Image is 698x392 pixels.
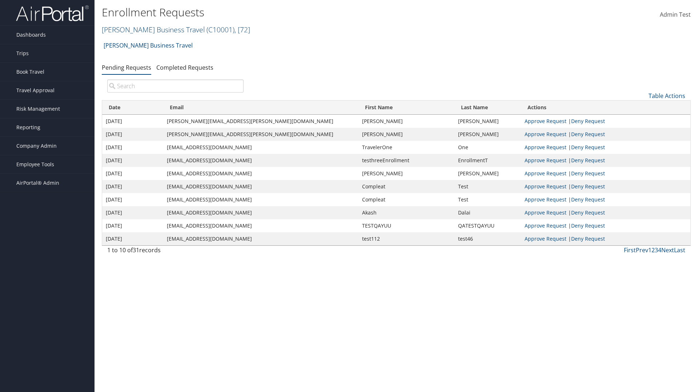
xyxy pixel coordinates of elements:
td: [EMAIL_ADDRESS][DOMAIN_NAME] [163,180,358,193]
a: Pending Requests [102,64,151,72]
a: Approve Request [525,209,566,216]
a: Last [674,246,685,254]
span: Company Admin [16,137,57,155]
td: [DATE] [102,128,163,141]
a: Approve Request [525,144,566,151]
a: Table Actions [649,92,685,100]
a: Approve Request [525,196,566,203]
a: Deny Request [571,157,605,164]
a: 4 [658,246,661,254]
span: Admin Test [660,11,691,19]
td: | [521,167,690,180]
a: Approve Request [525,235,566,242]
span: 31 [133,246,139,254]
td: test112 [358,232,454,245]
a: Deny Request [571,183,605,190]
a: Approve Request [525,131,566,138]
td: [DATE] [102,167,163,180]
td: | [521,193,690,206]
td: | [521,128,690,141]
a: Admin Test [660,4,691,26]
td: Dalai [454,206,521,219]
td: [DATE] [102,141,163,154]
a: Deny Request [571,235,605,242]
td: Akash [358,206,454,219]
img: airportal-logo.png [16,5,89,22]
a: Deny Request [571,196,605,203]
td: [PERSON_NAME] [358,167,454,180]
a: First [624,246,636,254]
td: | [521,141,690,154]
td: | [521,206,690,219]
td: QATESTQAYUU [454,219,521,232]
td: [PERSON_NAME][EMAIL_ADDRESS][PERSON_NAME][DOMAIN_NAME] [163,128,358,141]
a: Approve Request [525,183,566,190]
td: [PERSON_NAME] [358,115,454,128]
a: Completed Requests [156,64,213,72]
td: [PERSON_NAME] [454,115,521,128]
td: [EMAIL_ADDRESS][DOMAIN_NAME] [163,219,358,232]
td: | [521,232,690,245]
a: Deny Request [571,170,605,177]
a: Approve Request [525,170,566,177]
h1: Enrollment Requests [102,5,494,20]
td: [EMAIL_ADDRESS][DOMAIN_NAME] [163,141,358,154]
th: Date: activate to sort column descending [102,101,163,115]
th: First Name: activate to sort column ascending [358,101,454,115]
td: [PERSON_NAME][EMAIL_ADDRESS][PERSON_NAME][DOMAIN_NAME] [163,115,358,128]
td: One [454,141,521,154]
td: [DATE] [102,180,163,193]
a: 2 [651,246,655,254]
span: ( C10001 ) [206,25,234,34]
a: Prev [636,246,648,254]
td: | [521,180,690,193]
td: [EMAIL_ADDRESS][DOMAIN_NAME] [163,154,358,167]
td: [PERSON_NAME] [454,167,521,180]
span: Dashboards [16,26,46,44]
td: [EMAIL_ADDRESS][DOMAIN_NAME] [163,167,358,180]
th: Actions [521,101,690,115]
td: [PERSON_NAME] [358,128,454,141]
td: [EMAIL_ADDRESS][DOMAIN_NAME] [163,232,358,245]
td: [PERSON_NAME] [454,128,521,141]
input: Search [107,79,244,93]
td: | [521,219,690,232]
td: Test [454,180,521,193]
td: [DATE] [102,206,163,219]
div: 1 to 10 of records [107,246,244,258]
td: testhreeEnrollment [358,154,454,167]
td: test46 [454,232,521,245]
td: [DATE] [102,154,163,167]
td: Compleat [358,180,454,193]
a: [PERSON_NAME] Business Travel [102,25,250,34]
span: Reporting [16,118,40,136]
th: Email: activate to sort column ascending [163,101,358,115]
a: Deny Request [571,131,605,138]
td: [DATE] [102,115,163,128]
a: 1 [648,246,651,254]
a: Approve Request [525,118,566,124]
td: TESTQAYUU [358,219,454,232]
a: Approve Request [525,222,566,229]
span: Trips [16,44,29,62]
span: Travel Approval [16,81,55,99]
a: Next [661,246,674,254]
td: | [521,115,690,128]
td: [EMAIL_ADDRESS][DOMAIN_NAME] [163,206,358,219]
td: [EMAIL_ADDRESS][DOMAIN_NAME] [163,193,358,206]
span: , [ 72 ] [234,25,250,34]
td: | [521,154,690,167]
span: Risk Management [16,100,60,118]
a: Approve Request [525,157,566,164]
th: Last Name: activate to sort column ascending [454,101,521,115]
span: Book Travel [16,63,44,81]
td: [DATE] [102,219,163,232]
td: [DATE] [102,193,163,206]
a: [PERSON_NAME] Business Travel [104,38,193,53]
a: Deny Request [571,222,605,229]
td: Compleat [358,193,454,206]
a: Deny Request [571,209,605,216]
span: AirPortal® Admin [16,174,59,192]
td: Test [454,193,521,206]
td: EnrollmentT [454,154,521,167]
